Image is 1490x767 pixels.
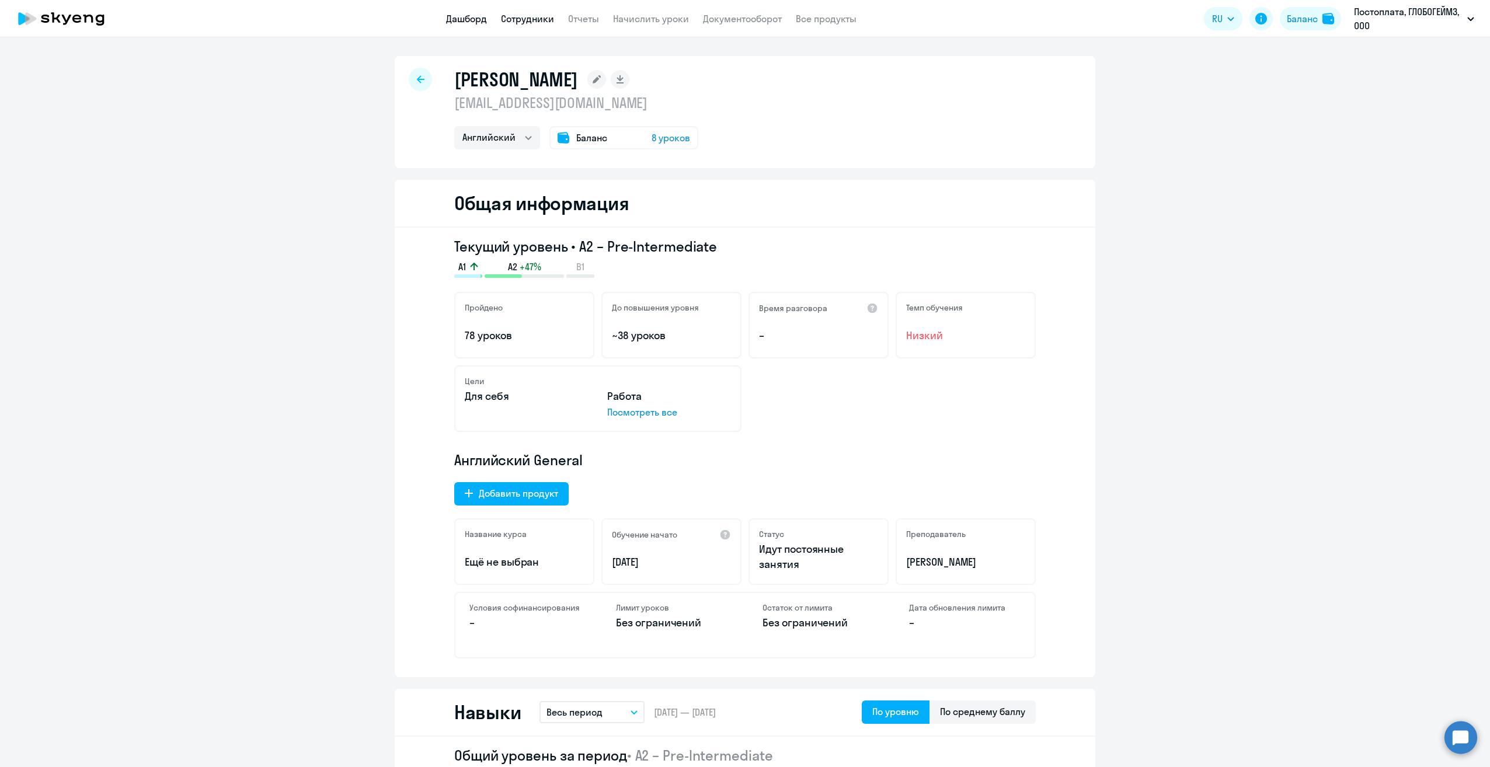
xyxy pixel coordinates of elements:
a: Все продукты [796,13,857,25]
h4: Лимит уроков [616,602,727,613]
div: По среднему баллу [940,705,1025,719]
p: Без ограничений [616,615,727,630]
span: RU [1212,12,1223,26]
p: Без ограничений [763,615,874,630]
p: ~38 уроков [612,328,731,343]
h5: Преподаватель [906,529,966,539]
h5: Обучение начато [612,529,677,540]
h4: Условия софинансирования [469,602,581,613]
button: RU [1204,7,1242,30]
span: Баланс [576,131,607,145]
h2: Навыки [454,700,521,724]
p: 78 уроков [465,328,584,343]
a: Начислить уроки [613,13,689,25]
p: Для себя [465,389,589,404]
h2: Общая информация [454,191,629,215]
h3: Текущий уровень • A2 – Pre-Intermediate [454,237,1036,256]
div: По уровню [872,705,919,719]
button: Постоплата, ГЛОБОГЕЙМЗ, ООО [1348,5,1480,33]
button: Добавить продукт [454,482,569,505]
h1: [PERSON_NAME] [454,68,578,91]
span: Низкий [906,328,1025,343]
span: Английский General [454,451,583,469]
p: [EMAIL_ADDRESS][DOMAIN_NAME] [454,93,698,112]
span: A1 [458,260,466,273]
span: [DATE] — [DATE] [654,706,716,719]
p: Посмотреть все [607,405,731,419]
span: 8 уроков [652,131,690,145]
h5: Пройдено [465,302,503,313]
a: Отчеты [568,13,599,25]
span: B1 [576,260,584,273]
h2: Общий уровень за период [454,746,1036,765]
img: balance [1322,13,1334,25]
a: Документооборот [703,13,782,25]
h5: Цели [465,376,484,386]
div: Баланс [1287,12,1318,26]
h5: До повышения уровня [612,302,699,313]
span: • A2 – Pre-Intermediate [627,747,773,764]
h4: Остаток от лимита [763,602,874,613]
h5: Темп обучения [906,302,963,313]
p: [PERSON_NAME] [906,555,1025,570]
p: Идут постоянные занятия [759,542,878,572]
p: Весь период [546,705,603,719]
p: Работа [607,389,731,404]
p: – [909,615,1021,630]
h5: Статус [759,529,784,539]
p: – [469,615,581,630]
p: – [759,328,878,343]
p: [DATE] [612,555,731,570]
a: Дашборд [446,13,487,25]
p: Ещё не выбран [465,555,584,570]
button: Весь период [539,701,645,723]
div: Добавить продукт [479,486,558,500]
span: A2 [508,260,517,273]
button: Балансbalance [1280,7,1341,30]
h5: Время разговора [759,303,827,313]
h4: Дата обновления лимита [909,602,1021,613]
p: Постоплата, ГЛОБОГЕЙМЗ, ООО [1354,5,1463,33]
span: +47% [520,260,541,273]
a: Сотрудники [501,13,554,25]
h5: Название курса [465,529,527,539]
